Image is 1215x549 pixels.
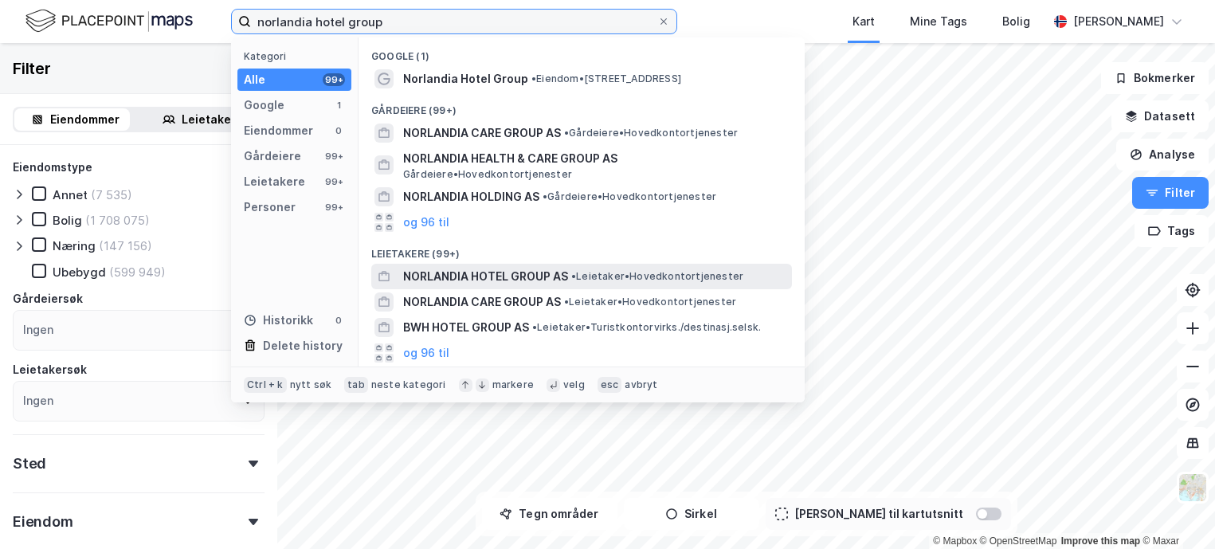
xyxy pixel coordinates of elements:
[492,378,534,391] div: markere
[290,378,332,391] div: nytt søk
[625,378,657,391] div: avbryt
[244,172,305,191] div: Leietakere
[543,190,716,203] span: Gårdeiere • Hovedkontortjenester
[598,377,622,393] div: esc
[371,378,446,391] div: neste kategori
[564,296,569,308] span: •
[332,99,345,112] div: 1
[403,149,786,168] span: NORLANDIA HEALTH & CARE GROUP AS
[852,12,875,31] div: Kart
[1073,12,1164,31] div: [PERSON_NAME]
[85,213,150,228] div: (1 708 075)
[244,198,296,217] div: Personer
[564,127,569,139] span: •
[564,296,736,308] span: Leietaker • Hovedkontortjenester
[13,454,46,473] div: Sted
[403,267,568,286] span: NORLANDIA HOTEL GROUP AS
[244,70,265,89] div: Alle
[1135,215,1209,247] button: Tags
[332,314,345,327] div: 0
[244,50,351,62] div: Kategori
[359,235,805,264] div: Leietakere (99+)
[543,190,547,202] span: •
[53,187,88,202] div: Annet
[531,73,681,85] span: Eiendom • [STREET_ADDRESS]
[13,512,73,531] div: Eiendom
[980,535,1057,547] a: OpenStreetMap
[1135,473,1215,549] iframe: Chat Widget
[933,535,977,547] a: Mapbox
[25,7,193,35] img: logo.f888ab2527a4732fd821a326f86c7f29.svg
[359,37,805,66] div: Google (1)
[403,69,528,88] span: Norlandia Hotel Group
[403,343,449,363] button: og 96 til
[1111,100,1209,132] button: Datasett
[13,56,51,81] div: Filter
[1116,139,1209,171] button: Analyse
[323,73,345,86] div: 99+
[344,377,368,393] div: tab
[23,391,53,410] div: Ingen
[532,321,761,334] span: Leietaker • Turistkontorvirks./destinasj.selsk.
[13,158,92,177] div: Eiendomstype
[403,124,561,143] span: NORLANDIA CARE GROUP AS
[563,378,585,391] div: velg
[13,289,83,308] div: Gårdeiersøk
[359,92,805,120] div: Gårdeiere (99+)
[263,336,343,355] div: Delete history
[403,187,539,206] span: NORLANDIA HOLDING AS
[13,360,87,379] div: Leietakersøk
[244,147,301,166] div: Gårdeiere
[1132,177,1209,209] button: Filter
[571,270,743,283] span: Leietaker • Hovedkontortjenester
[571,270,576,282] span: •
[53,265,106,280] div: Ubebygd
[1101,62,1209,94] button: Bokmerker
[53,238,96,253] div: Næring
[403,213,449,232] button: og 96 til
[482,498,617,530] button: Tegn områder
[359,366,805,394] div: Personer (99+)
[403,318,529,337] span: BWH HOTEL GROUP AS
[323,175,345,188] div: 99+
[323,201,345,214] div: 99+
[910,12,967,31] div: Mine Tags
[403,168,572,181] span: Gårdeiere • Hovedkontortjenester
[624,498,759,530] button: Sirkel
[1061,535,1140,547] a: Improve this map
[332,124,345,137] div: 0
[251,10,657,33] input: Søk på adresse, matrikkel, gårdeiere, leietakere eller personer
[50,110,120,129] div: Eiendommer
[532,321,537,333] span: •
[109,265,166,280] div: (599 949)
[23,320,53,339] div: Ingen
[244,311,313,330] div: Historikk
[531,73,536,84] span: •
[323,150,345,163] div: 99+
[91,187,132,202] div: (7 535)
[564,127,738,139] span: Gårdeiere • Hovedkontortjenester
[182,110,243,129] div: Leietakere
[244,377,287,393] div: Ctrl + k
[53,213,82,228] div: Bolig
[244,96,284,115] div: Google
[99,238,152,253] div: (147 156)
[244,121,313,140] div: Eiendommer
[794,504,963,524] div: [PERSON_NAME] til kartutsnitt
[403,292,561,312] span: NORLANDIA CARE GROUP AS
[1002,12,1030,31] div: Bolig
